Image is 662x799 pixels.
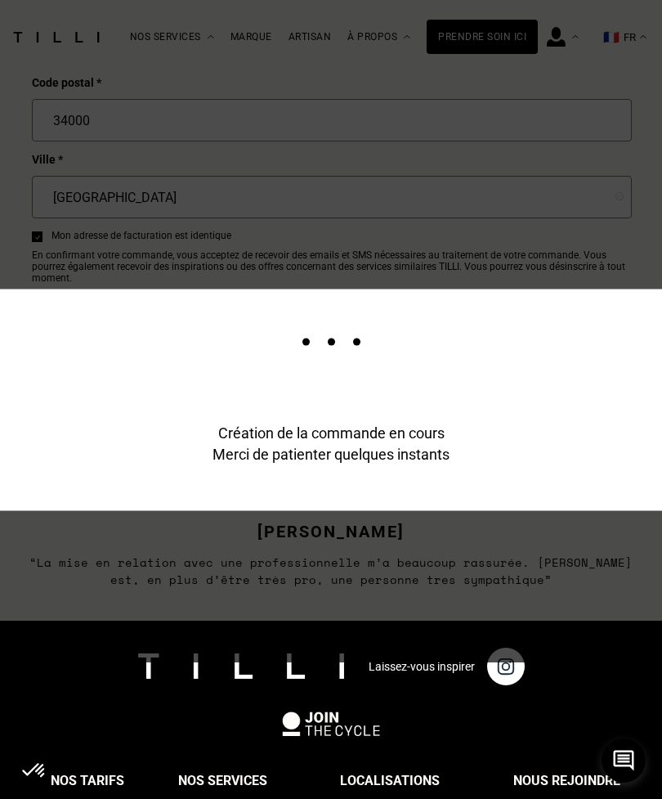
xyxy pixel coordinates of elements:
div: Nos services [178,769,267,793]
img: logo Tilli [138,653,344,679]
img: page instagram de Tilli une retoucherie à domicile [487,648,525,685]
p: Merci de patienter quelques instants [212,445,450,462]
p: Création de la commande en cours [218,424,445,441]
div: Nos tarifs [51,769,124,793]
div: Nous rejoindre [513,769,620,793]
p: Laissez-vous inspirer [369,660,475,673]
img: logo Join The Cycle [282,711,380,736]
div: Localisations [340,769,440,793]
